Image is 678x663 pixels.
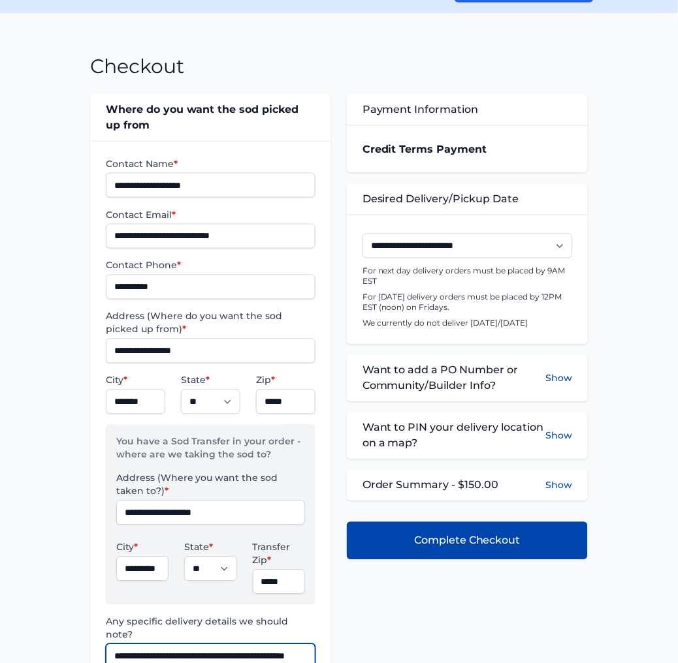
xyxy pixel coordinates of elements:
[106,259,315,272] label: Contact Phone
[363,363,545,394] span: Want to add a PO Number or Community/Builder Info?
[90,94,331,141] div: Where do you want the sod picked up from
[363,143,487,155] strong: Credit Terms Payment
[106,374,165,387] label: City
[363,266,572,287] p: For next day delivery orders must be placed by 9AM EST
[363,478,499,493] span: Order Summary - $150.00
[106,208,315,221] label: Contact Email
[116,541,169,554] label: City
[106,310,315,336] label: Address (Where do you want the sod picked up from)
[106,157,315,170] label: Contact Name
[347,94,588,125] div: Payment Information
[256,374,315,387] label: Zip
[106,615,315,641] label: Any specific delivery details we should note?
[545,479,572,492] button: Show
[116,472,305,498] label: Address (Where you want the sod taken to?)
[545,420,572,452] button: Show
[253,541,305,567] label: Transfer Zip
[414,533,521,549] span: Complete Checkout
[184,541,236,554] label: State
[363,292,572,313] p: For [DATE] delivery orders must be placed by 12PM EST (noon) on Fridays.
[363,420,545,452] span: Want to PIN your delivery location on a map?
[90,55,184,78] h1: Checkout
[347,522,588,560] button: Complete Checkout
[545,363,572,394] button: Show
[116,435,305,472] p: You have a Sod Transfer in your order - where are we taking the sod to?
[181,374,240,387] label: State
[347,183,588,215] div: Desired Delivery/Pickup Date
[363,318,572,329] p: We currently do not deliver [DATE]/[DATE]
